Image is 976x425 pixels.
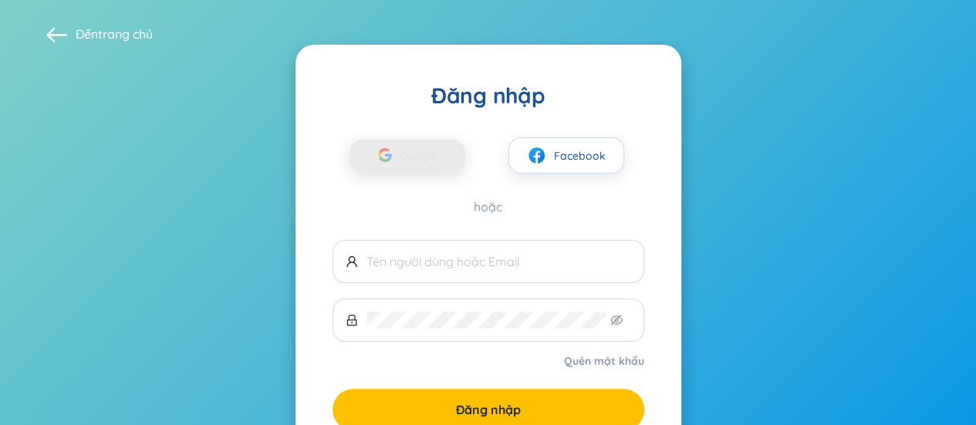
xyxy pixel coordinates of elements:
[508,137,624,174] button: facebookFacebook
[98,26,153,42] a: trang chủ
[350,140,465,172] button: Google
[346,255,358,268] span: người dùng
[554,149,606,163] font: Facebook
[564,353,644,369] a: Quên mật khẩu
[564,354,644,368] font: Quên mật khẩu
[456,402,521,417] font: Đăng nhập
[366,253,631,270] input: Tên người dùng hoặc Email
[431,82,545,109] font: Đăng nhập
[346,314,358,326] span: khóa
[527,146,546,165] img: facebook
[610,314,623,326] span: mắt không nhìn thấy được
[400,149,437,163] font: Google
[474,199,502,214] font: hoặc
[76,26,98,42] font: Đến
